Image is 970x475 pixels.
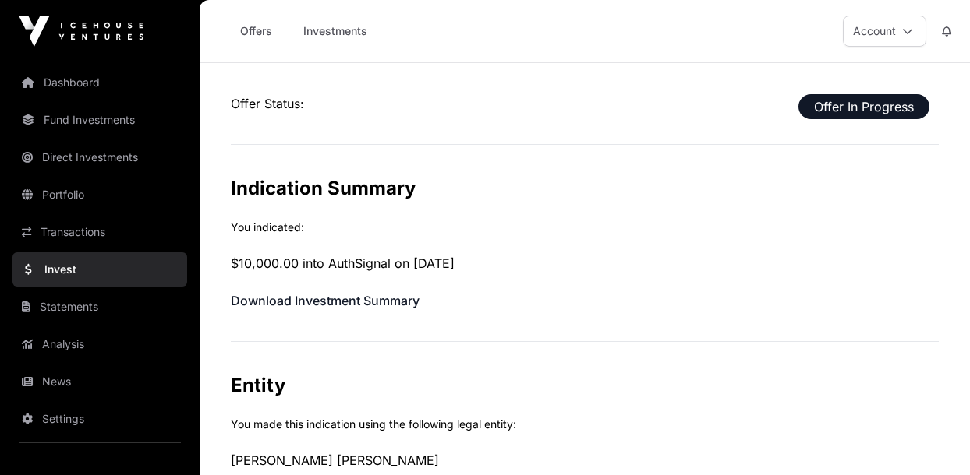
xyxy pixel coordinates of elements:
a: Analysis [12,327,187,361]
p: [PERSON_NAME] [PERSON_NAME] [231,451,939,470]
a: Investments [293,16,377,46]
p: You made this indication using the following legal entity: [231,417,939,432]
h2: Indication Summary [231,176,939,201]
span: Offer In Progress [798,94,929,119]
a: Invest [12,252,187,287]
h2: Entity [231,373,939,398]
p: You indicated: [231,220,939,235]
a: Direct Investments [12,140,187,174]
a: Statements [12,290,187,324]
p: Offer Status: [231,94,939,113]
img: Icehouse Ventures Logo [19,16,143,47]
a: Offers [225,16,287,46]
button: Account [843,16,926,47]
a: Portfolio [12,178,187,212]
a: Transactions [12,215,187,249]
a: Fund Investments [12,103,187,137]
a: Dashboard [12,65,187,100]
a: Download Investment Summary [231,293,420,308]
a: News [12,364,187,399]
p: $10,000.00 into AuthSignal on [DATE] [231,254,939,273]
a: Settings [12,402,187,436]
